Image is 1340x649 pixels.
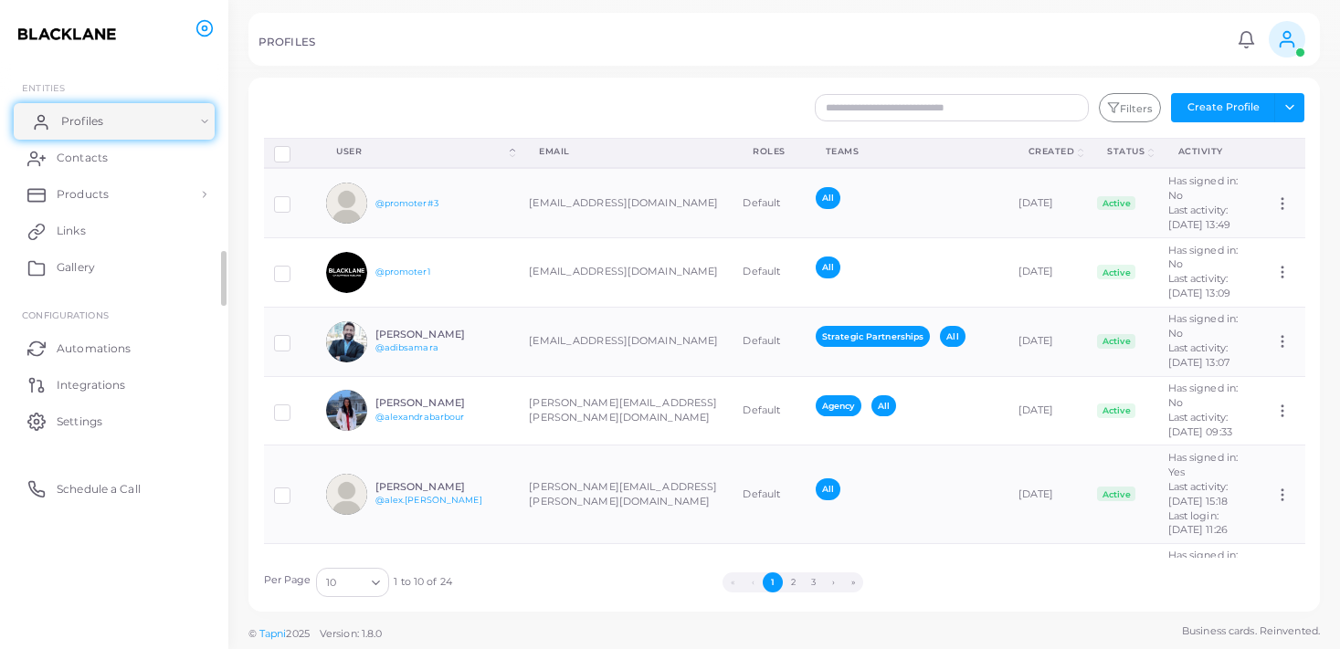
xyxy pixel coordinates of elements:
button: Go to last page [843,572,863,592]
span: All [816,478,840,499]
td: Default [733,376,806,445]
a: Gallery [14,249,215,286]
img: avatar [326,321,367,362]
a: Tapni [259,627,287,640]
img: avatar [326,474,367,515]
button: Go to page 2 [783,572,803,592]
td: [EMAIL_ADDRESS][DOMAIN_NAME] [519,543,733,612]
input: Search for option [338,572,364,592]
div: Email [539,145,712,158]
button: Filters [1099,93,1161,122]
span: Has signed in: No [1168,382,1239,409]
td: Default [733,445,806,544]
td: [DATE] [1008,445,1088,544]
div: User [336,145,506,158]
span: Contacts [57,150,108,166]
span: Version: 1.8.0 [320,627,383,640]
a: Integrations [14,366,215,403]
span: Links [57,223,86,239]
span: All [816,187,840,208]
div: Roles [753,145,786,158]
td: Default [733,238,806,308]
span: Has signed in: Yes [1168,451,1239,478]
span: Active [1097,334,1135,349]
ul: Pagination [452,572,1134,592]
a: Automations [14,330,215,366]
h6: [PERSON_NAME] [375,329,510,340]
label: Per Page [264,573,311,588]
td: [EMAIL_ADDRESS][DOMAIN_NAME] [519,168,733,237]
span: Profiles [61,113,103,130]
button: Create Profile [1171,93,1275,122]
span: Settings [57,413,102,430]
button: Go to page 1 [763,572,783,592]
span: Last activity: [DATE] 13:07 [1168,341,1229,369]
span: Configurations [22,309,109,320]
span: Agency [816,395,861,416]
span: Strategic Partnerships [816,326,930,347]
a: Settings [14,403,215,439]
span: Last activity: [DATE] 09:33 [1168,411,1232,438]
td: [DATE] [1008,543,1088,612]
th: Row-selection [264,138,317,168]
span: Has signed in: No [1168,312,1239,340]
td: [PERSON_NAME][EMAIL_ADDRESS][PERSON_NAME][DOMAIN_NAME] [519,445,733,544]
span: ENTITIES [22,82,65,93]
span: Gallery [57,259,95,276]
td: [DATE] [1008,238,1088,308]
span: 2025 [286,626,309,642]
img: avatar [326,390,367,431]
span: Last activity: [DATE] 13:49 [1168,204,1230,231]
span: 10 [326,573,336,592]
td: [DATE] [1008,376,1088,445]
span: Last activity: [DATE] 15:18 [1168,480,1229,508]
span: All [816,256,840,277]
span: Schedule a Call [57,481,141,497]
a: Contacts [14,140,215,176]
span: Has signed in: No [1168,549,1239,576]
div: Search for option [316,568,389,597]
a: @adibsamara [375,342,438,352]
span: Active [1097,487,1135,501]
div: activity [1178,145,1245,158]
span: Products [57,186,109,203]
a: @promoter#3 [375,198,438,208]
span: Has signed in: No [1168,244,1239,271]
a: @alex.[PERSON_NAME] [375,495,482,505]
span: Active [1097,265,1135,279]
a: @promoter1 [375,267,430,277]
a: @alexandrabarbour [375,412,465,422]
span: All [871,395,896,416]
a: Products [14,176,215,213]
h6: [PERSON_NAME] [375,481,510,493]
a: logo [16,17,118,51]
td: [EMAIL_ADDRESS][DOMAIN_NAME] [519,307,733,376]
td: Default [733,543,806,612]
td: [EMAIL_ADDRESS][DOMAIN_NAME] [519,238,733,308]
a: Links [14,213,215,249]
span: © [248,626,382,642]
button: Go to next page [823,572,843,592]
td: [DATE] [1008,307,1088,376]
span: Business cards. Reinvented. [1182,623,1320,639]
h5: PROFILES [259,36,315,48]
a: Profiles [14,103,215,140]
h6: [PERSON_NAME] [375,397,510,409]
td: Default [733,307,806,376]
span: Active [1097,196,1135,211]
img: avatar [326,252,367,293]
div: Teams [826,145,988,158]
span: Integrations [57,377,125,393]
div: Created [1029,145,1075,158]
span: Last activity: [DATE] 13:09 [1168,272,1230,299]
td: [PERSON_NAME][EMAIL_ADDRESS][PERSON_NAME][DOMAIN_NAME] [519,376,733,445]
td: Default [733,168,806,237]
a: Schedule a Call [14,470,215,507]
button: Go to page 3 [803,572,823,592]
span: 1 to 10 of 24 [394,575,451,590]
div: Status [1107,145,1145,158]
span: All [940,326,965,347]
span: Last login: [DATE] 11:26 [1168,509,1228,537]
span: Automations [57,340,131,357]
td: [DATE] [1008,168,1088,237]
